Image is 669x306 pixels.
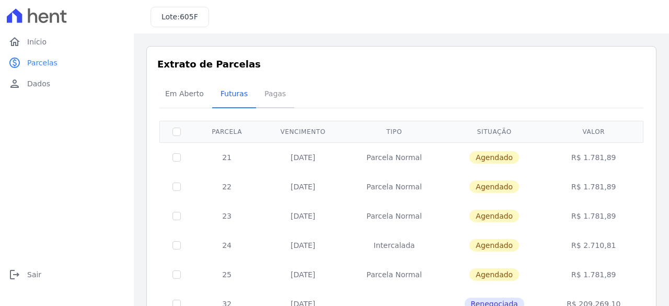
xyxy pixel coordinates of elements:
[27,78,50,89] span: Dados
[469,180,519,193] span: Agendado
[193,260,260,289] td: 25
[469,239,519,252] span: Agendado
[27,269,41,280] span: Sair
[157,81,212,108] a: Em Aberto
[469,268,519,281] span: Agendado
[212,81,256,108] a: Futuras
[546,260,641,289] td: R$ 1.781,89
[260,142,345,172] td: [DATE]
[260,121,345,142] th: Vencimento
[4,73,130,94] a: personDados
[260,172,345,201] td: [DATE]
[260,201,345,231] td: [DATE]
[8,268,21,281] i: logout
[345,231,443,260] td: Intercalada
[546,121,641,142] th: Valor
[193,121,260,142] th: Parcela
[4,31,130,52] a: homeInício
[193,231,260,260] td: 24
[180,13,198,21] span: 605F
[27,58,57,68] span: Parcelas
[162,12,198,22] h3: Lote:
[256,81,294,108] a: Pagas
[159,83,210,104] span: Em Aberto
[469,210,519,222] span: Agendado
[345,172,443,201] td: Parcela Normal
[345,142,443,172] td: Parcela Normal
[546,142,641,172] td: R$ 1.781,89
[193,172,260,201] td: 22
[443,121,546,142] th: Situação
[8,36,21,48] i: home
[258,83,292,104] span: Pagas
[193,201,260,231] td: 23
[4,52,130,73] a: paidParcelas
[4,264,130,285] a: logoutSair
[546,231,641,260] td: R$ 2.710,81
[157,57,645,71] h3: Extrato de Parcelas
[546,172,641,201] td: R$ 1.781,89
[546,201,641,231] td: R$ 1.781,89
[345,260,443,289] td: Parcela Normal
[260,231,345,260] td: [DATE]
[8,77,21,90] i: person
[469,151,519,164] span: Agendado
[214,83,254,104] span: Futuras
[345,201,443,231] td: Parcela Normal
[193,142,260,172] td: 21
[345,121,443,142] th: Tipo
[8,56,21,69] i: paid
[260,260,345,289] td: [DATE]
[27,37,47,47] span: Início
